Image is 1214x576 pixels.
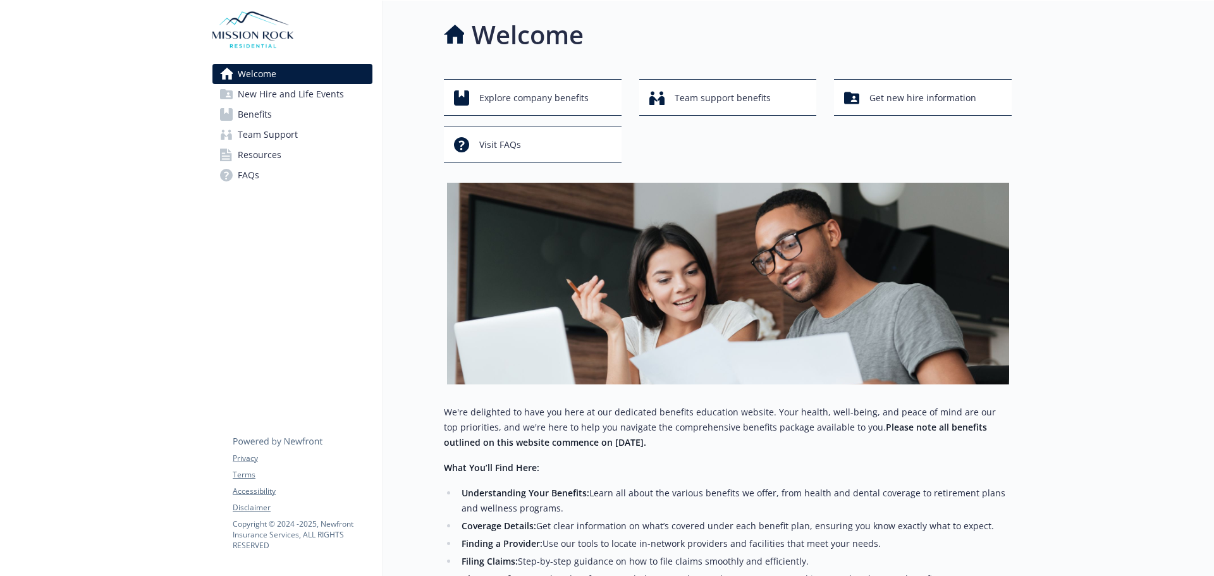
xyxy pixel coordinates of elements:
li: Step-by-step guidance on how to file claims smoothly and efficiently. [458,554,1012,569]
a: Benefits [212,104,372,125]
span: Explore company benefits [479,86,589,110]
a: Privacy [233,453,372,464]
strong: Understanding Your Benefits: [462,487,589,499]
a: Terms [233,469,372,481]
span: Visit FAQs [479,133,521,157]
span: Resources [238,145,281,165]
a: New Hire and Life Events [212,84,372,104]
button: Explore company benefits [444,79,622,116]
button: Get new hire information [834,79,1012,116]
li: Use our tools to locate in-network providers and facilities that meet your needs. [458,536,1012,551]
a: Welcome [212,64,372,84]
span: Team Support [238,125,298,145]
a: Team Support [212,125,372,145]
strong: What You’ll Find Here: [444,462,539,474]
span: Welcome [238,64,276,84]
span: New Hire and Life Events [238,84,344,104]
button: Visit FAQs [444,126,622,162]
img: overview page banner [447,183,1009,384]
p: We're delighted to have you here at our dedicated benefits education website. Your health, well-b... [444,405,1012,450]
a: Resources [212,145,372,165]
a: FAQs [212,165,372,185]
p: Copyright © 2024 - 2025 , Newfront Insurance Services, ALL RIGHTS RESERVED [233,518,372,551]
li: Get clear information on what’s covered under each benefit plan, ensuring you know exactly what t... [458,518,1012,534]
li: Learn all about the various benefits we offer, from health and dental coverage to retirement plan... [458,486,1012,516]
a: Accessibility [233,486,372,497]
strong: Coverage Details: [462,520,536,532]
span: Get new hire information [869,86,976,110]
h1: Welcome [472,16,584,54]
span: Team support benefits [675,86,771,110]
strong: Filing Claims: [462,555,518,567]
span: Benefits [238,104,272,125]
button: Team support benefits [639,79,817,116]
span: FAQs [238,165,259,185]
strong: Finding a Provider: [462,537,543,549]
a: Disclaimer [233,502,372,513]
